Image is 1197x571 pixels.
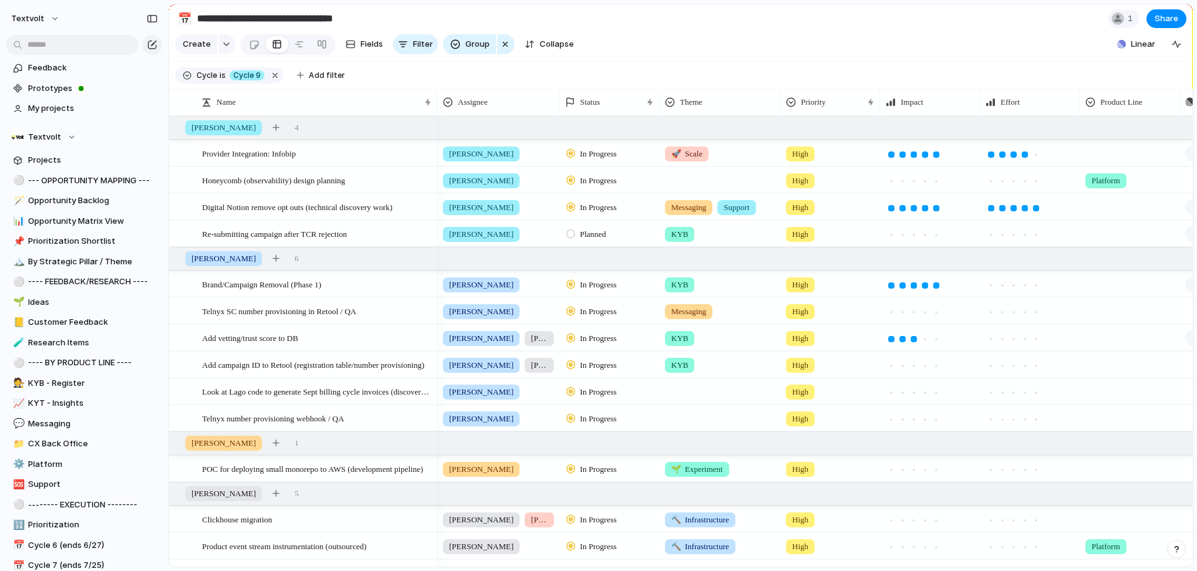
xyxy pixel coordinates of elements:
[28,235,158,247] span: Prioritization Shortlist
[28,276,158,288] span: ---- FEEDBACK/RESEARCH ----
[6,252,162,271] a: 🏔️By Strategic Pillar / Theme
[13,416,22,431] div: 💬
[13,194,22,208] div: 🪄
[28,397,158,410] span: KYT - Insights
[531,332,548,345] span: [PERSON_NAME]
[13,437,22,451] div: 📁
[11,256,24,268] button: 🏔️
[449,514,513,526] span: [PERSON_NAME]
[13,254,22,269] div: 🏔️
[28,256,158,268] span: By Strategic Pillar / Theme
[202,461,423,476] span: POC for deploying small monorepo to AWS (development pipeline)
[202,146,296,160] span: Provider Integration: Infobip
[309,70,345,81] span: Add filter
[449,332,513,345] span: [PERSON_NAME]
[449,359,513,372] span: [PERSON_NAME]
[13,356,22,370] div: ⚪
[191,437,256,449] span: [PERSON_NAME]
[540,38,574,50] span: Collapse
[6,394,162,413] a: 📈KYT - Insights
[202,357,424,372] span: Add campaign ID to Retool (registration table/number provisioning)
[6,455,162,474] a: ⚙️Platform
[191,122,256,134] span: [PERSON_NAME]
[443,34,496,54] button: Group
[580,201,617,214] span: In Progress
[449,305,513,318] span: [PERSON_NAME]
[6,434,162,453] div: 📁CX Back Office
[6,313,162,332] div: 📒Customer Feedback
[220,70,226,81] span: is
[580,359,617,372] span: In Progress
[28,316,158,329] span: Customer Feedback
[580,332,617,345] span: In Progress
[28,175,158,187] span: --- OPPORTUNITY MAPPING ---
[792,175,808,187] span: High
[6,353,162,372] a: ⚪---- BY PRODUCT LINE ----
[28,215,158,228] span: Opportunity Matrix View
[6,128,162,146] button: Textvolt
[449,175,513,187] span: [PERSON_NAME]
[1155,12,1178,25] span: Share
[202,539,367,553] span: Product event stream instrumentation (outsourced)
[792,540,808,553] span: High
[6,232,162,251] div: 📌Prioritization Shortlist
[11,357,24,369] button: ⚪
[28,418,158,430] span: Messaging
[175,34,217,54] button: Create
[580,148,617,160] span: In Progress
[28,194,158,207] span: Opportunity Backlog
[792,332,808,345] span: High
[13,376,22,390] div: 🧑‍⚖️
[6,333,162,352] a: 🧪Research Items
[202,384,433,398] span: Look at Lago code to generate Sept billing cycle invoices (discovery work on billing)
[580,386,617,398] span: In Progress
[6,171,162,190] a: ⚪--- OPPORTUNITY MAPPING ---
[671,463,723,476] span: Experiment
[413,38,433,50] span: Filter
[13,335,22,350] div: 🧪
[531,514,548,526] span: [PERSON_NAME]
[175,9,195,29] button: 📅
[580,228,606,241] span: Planned
[671,332,688,345] span: KYB
[361,38,383,50] span: Fields
[6,415,162,433] a: 💬Messaging
[13,396,22,411] div: 📈
[11,438,24,450] button: 📁
[449,463,513,476] span: [PERSON_NAME]
[724,201,749,214] span: Support
[13,295,22,309] div: 🌱
[11,235,24,247] button: 📌
[792,279,808,291] span: High
[28,296,158,309] span: Ideas
[801,96,826,108] span: Priority
[393,34,438,54] button: Filter
[202,330,298,345] span: Add vetting/trust score to DB
[183,38,211,50] span: Create
[28,438,158,450] span: CX Back Office
[13,173,22,188] div: ⚪
[11,316,24,329] button: 📒
[6,59,162,77] a: Feedback
[28,131,61,143] span: Textvolt
[294,437,299,449] span: 1
[13,315,22,330] div: 📒
[11,337,24,349] button: 🧪
[792,514,808,526] span: High
[11,458,24,471] button: ⚙️
[191,252,256,265] span: [PERSON_NAME]
[6,79,162,98] a: Prototypes
[202,411,344,425] span: Telnyx number provisioning webhook / QA
[580,96,600,108] span: Status
[289,67,352,84] button: Add filter
[202,304,356,318] span: Telnyx SC number provisioning in Retool / QA
[671,305,706,318] span: Messaging
[6,293,162,312] a: 🌱Ideas
[227,69,267,82] button: Cycle 9
[6,9,66,29] button: textvolt
[28,458,158,471] span: Platform
[671,540,729,553] span: Infrastructure
[28,102,158,115] span: My projects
